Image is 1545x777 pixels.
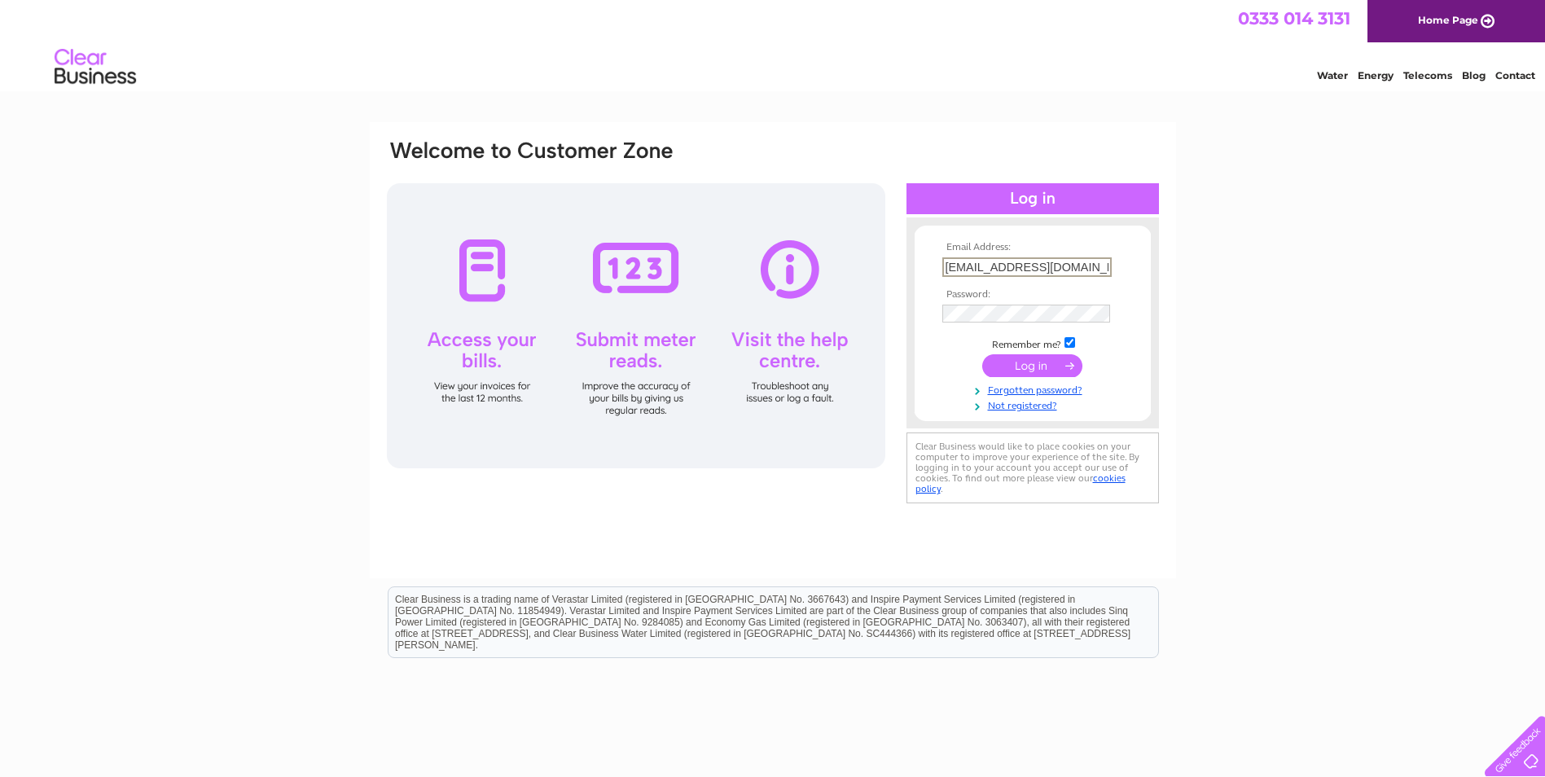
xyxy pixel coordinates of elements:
a: Water [1317,69,1348,81]
th: Email Address: [938,242,1127,253]
a: Contact [1495,69,1535,81]
a: Telecoms [1403,69,1452,81]
a: cookies policy [915,472,1126,494]
th: Password: [938,289,1127,301]
div: Clear Business is a trading name of Verastar Limited (registered in [GEOGRAPHIC_DATA] No. 3667643... [388,9,1158,79]
a: Blog [1462,69,1486,81]
img: logo.png [54,42,137,92]
a: Not registered? [942,397,1127,412]
a: Energy [1358,69,1394,81]
a: 0333 014 3131 [1238,8,1350,29]
a: Forgotten password? [942,381,1127,397]
input: Submit [982,354,1082,377]
div: Clear Business would like to place cookies on your computer to improve your experience of the sit... [906,432,1159,503]
td: Remember me? [938,335,1127,351]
